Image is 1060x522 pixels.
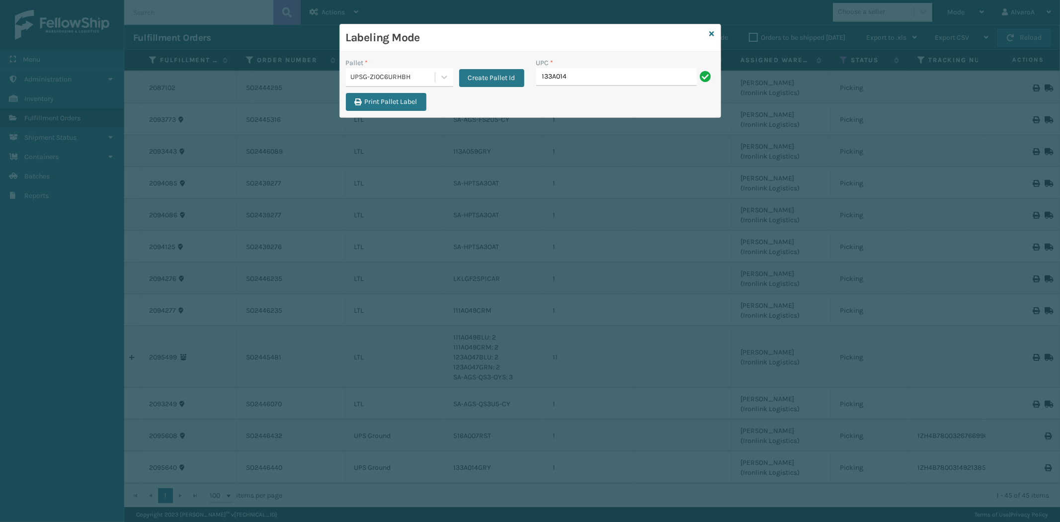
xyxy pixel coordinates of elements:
[459,69,524,87] button: Create Pallet Id
[536,58,554,68] label: UPC
[346,93,426,111] button: Print Pallet Label
[351,72,436,83] div: UPSG-ZI0C6URHBH
[346,30,706,45] h3: Labeling Mode
[346,58,368,68] label: Pallet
